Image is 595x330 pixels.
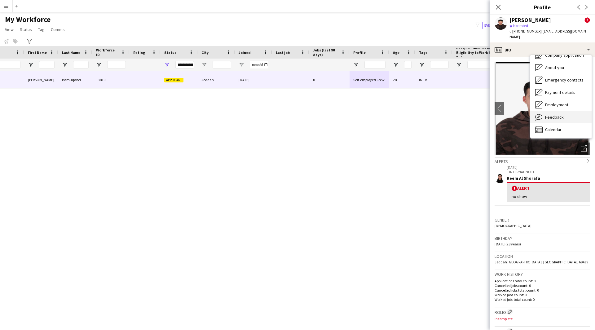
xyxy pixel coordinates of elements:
[2,25,16,33] a: View
[5,15,51,24] span: My Workforce
[495,217,590,223] h3: Gender
[490,42,595,57] div: Bio
[495,62,590,155] img: Crew avatar or photo
[213,61,231,68] input: City Filter Input
[490,3,595,11] h3: Profile
[239,62,244,68] button: Open Filter Menu
[17,25,34,33] a: Status
[495,297,590,302] p: Worked jobs total count: 0
[239,50,251,55] span: Joined
[507,165,590,169] p: [DATE]
[545,90,575,95] span: Payment details
[482,22,513,29] button: Everyone8,174
[164,78,183,82] span: Applicant
[530,111,592,123] div: Feedback
[578,143,590,155] div: Open photos pop-in
[530,61,592,74] div: About you
[62,50,80,55] span: Last Name
[584,17,590,23] span: !
[513,23,528,28] span: Not rated
[530,86,592,99] div: Payment details
[419,50,427,55] span: Tags
[430,61,449,68] input: Tags Filter Input
[5,27,14,32] span: View
[389,71,415,88] div: 28
[164,62,170,68] button: Open Filter Menu
[198,71,235,88] div: Jeddah
[545,65,564,70] span: About you
[495,309,590,315] h3: Roles
[38,27,45,32] span: Tag
[495,223,531,228] span: [DEMOGRAPHIC_DATA]
[164,50,176,55] span: Status
[235,71,272,88] div: [DATE]
[530,99,592,111] div: Employment
[509,29,542,33] span: t. [PHONE_NUMBER]
[545,114,564,120] span: Feedback
[419,62,425,68] button: Open Filter Menu
[507,175,590,181] div: Reem Al Shorafa
[530,74,592,86] div: Emergency contacts
[512,194,585,199] div: no show
[456,62,462,68] button: Open Filter Menu
[530,49,592,61] div: Company application
[28,50,47,55] span: First Name
[48,25,67,33] a: Comms
[404,61,412,68] input: Age Filter Input
[107,61,126,68] input: Workforce ID Filter Input
[467,61,511,68] input: Passport Number or Eligibility to Work Expiry Date Filter Input
[24,71,58,88] div: [PERSON_NAME]
[201,62,207,68] button: Open Filter Menu
[507,169,590,174] p: – INTERNAL NOTE
[545,127,562,132] span: Calendar
[509,29,588,39] span: | [EMAIL_ADDRESS][DOMAIN_NAME]
[415,71,452,88] div: IN - B1
[36,25,47,33] a: Tag
[495,235,590,241] h3: Birthday
[495,260,588,264] span: Jeddah [GEOGRAPHIC_DATA], [GEOGRAPHIC_DATA], 69439
[456,46,503,59] span: Passport Number or Eligibility to Work Expiry Date
[545,77,584,83] span: Emergency contacts
[73,61,89,68] input: Last Name Filter Input
[313,48,338,57] span: Jobs (last 90 days)
[509,17,551,23] div: [PERSON_NAME]
[495,242,521,246] span: [DATE] (28 years)
[495,271,590,277] h3: Work history
[58,71,92,88] div: Bamuqabel
[495,316,590,321] p: Incomplete
[39,61,55,68] input: First Name Filter Input
[96,62,102,68] button: Open Filter Menu
[495,293,590,297] p: Worked jobs count: 0
[495,253,590,259] h3: Location
[495,157,590,164] div: Alerts
[133,50,145,55] span: Rating
[309,71,350,88] div: 0
[276,50,290,55] span: Last job
[530,123,592,136] div: Calendar
[393,50,399,55] span: Age
[62,62,68,68] button: Open Filter Menu
[20,27,32,32] span: Status
[512,186,517,191] span: !
[250,61,268,68] input: Joined Filter Input
[495,279,590,283] p: Applications total count: 0
[51,27,65,32] span: Comms
[545,52,584,58] span: Company application
[512,185,585,191] div: Alert
[353,62,359,68] button: Open Filter Menu
[92,71,130,88] div: 13810
[495,288,590,293] p: Cancelled jobs total count: 0
[495,283,590,288] p: Cancelled jobs count: 0
[28,62,33,68] button: Open Filter Menu
[393,62,399,68] button: Open Filter Menu
[364,61,386,68] input: Profile Filter Input
[96,48,118,57] span: Workforce ID
[350,71,389,88] div: Self-employed Crew
[545,102,568,108] span: Employment
[353,50,366,55] span: Profile
[201,50,209,55] span: City
[26,37,33,45] app-action-btn: Advanced filters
